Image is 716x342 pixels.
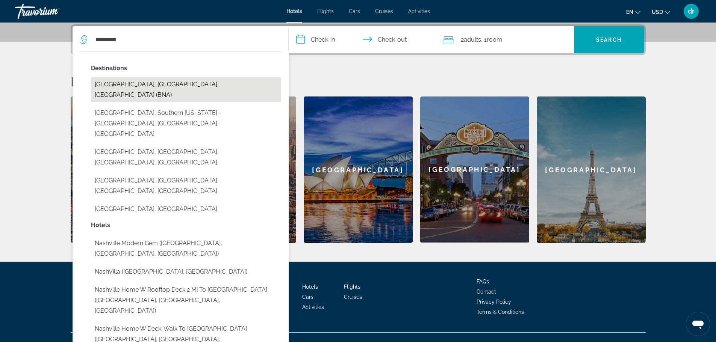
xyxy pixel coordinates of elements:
button: Select city: Nashville, United States [91,202,281,216]
a: Terms & Conditions [477,309,524,315]
p: City options [91,63,281,74]
a: Travorium [15,2,90,21]
span: dr [688,8,695,15]
a: Hotels [302,284,318,290]
button: Select hotel: NashVilla (Nashville, US) [91,265,281,279]
div: [GEOGRAPHIC_DATA] [537,96,646,243]
a: Cruises [375,8,393,14]
button: Select check in and out date [289,26,435,53]
span: en [626,9,633,15]
button: Select city: Nashville, Southern Arkansas - Timberlands, AR, United States [91,106,281,141]
a: Paris[GEOGRAPHIC_DATA] [537,96,646,243]
span: Search [596,37,622,43]
span: USD [652,9,663,15]
button: Search [574,26,644,53]
button: User Menu [681,3,701,19]
div: Search widget [73,26,644,53]
div: [GEOGRAPHIC_DATA] [304,96,413,243]
div: [GEOGRAPHIC_DATA] [71,96,180,243]
a: Activities [302,304,324,310]
button: Change currency [652,6,670,17]
a: Cruises [344,294,362,300]
button: Select city: Nashville, Carlyle Lake, IL, United States [91,173,281,198]
a: Activities [408,8,430,14]
div: [GEOGRAPHIC_DATA] [420,96,529,243]
button: Select hotel: Nashville Modern Gem (Nashville, TN, US) [91,236,281,261]
button: Travelers: 2 adults, 0 children [435,26,574,53]
a: San Diego[GEOGRAPHIC_DATA] [420,96,529,243]
input: Search hotel destination [95,34,277,45]
button: Change language [626,6,640,17]
h2: Featured Destinations [71,74,646,89]
button: Select city: Nashville, TN, United States (BNA) [91,77,281,102]
a: Sydney[GEOGRAPHIC_DATA] [304,96,413,243]
span: 2 [461,35,481,45]
a: FAQs [477,279,489,285]
a: Flights [317,8,334,14]
a: Privacy Policy [477,299,511,305]
p: Hotel options [91,220,281,231]
span: , 1 [481,35,502,45]
a: Hotels [286,8,302,14]
a: Flights [344,284,360,290]
button: Select hotel: Nashville Home w Rooftop Deck 2 Mi to Dtwn (Nashville, TN, US) [91,283,281,318]
a: Cars [302,294,313,300]
span: Adults [464,36,481,43]
a: Barcelona[GEOGRAPHIC_DATA] [71,96,180,243]
button: Select city: Nashville, Columbus, IN, United States [91,145,281,170]
iframe: Button to launch messaging window [686,312,710,336]
span: Room [487,36,502,43]
a: Cars [349,8,360,14]
a: Contact [477,289,496,295]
